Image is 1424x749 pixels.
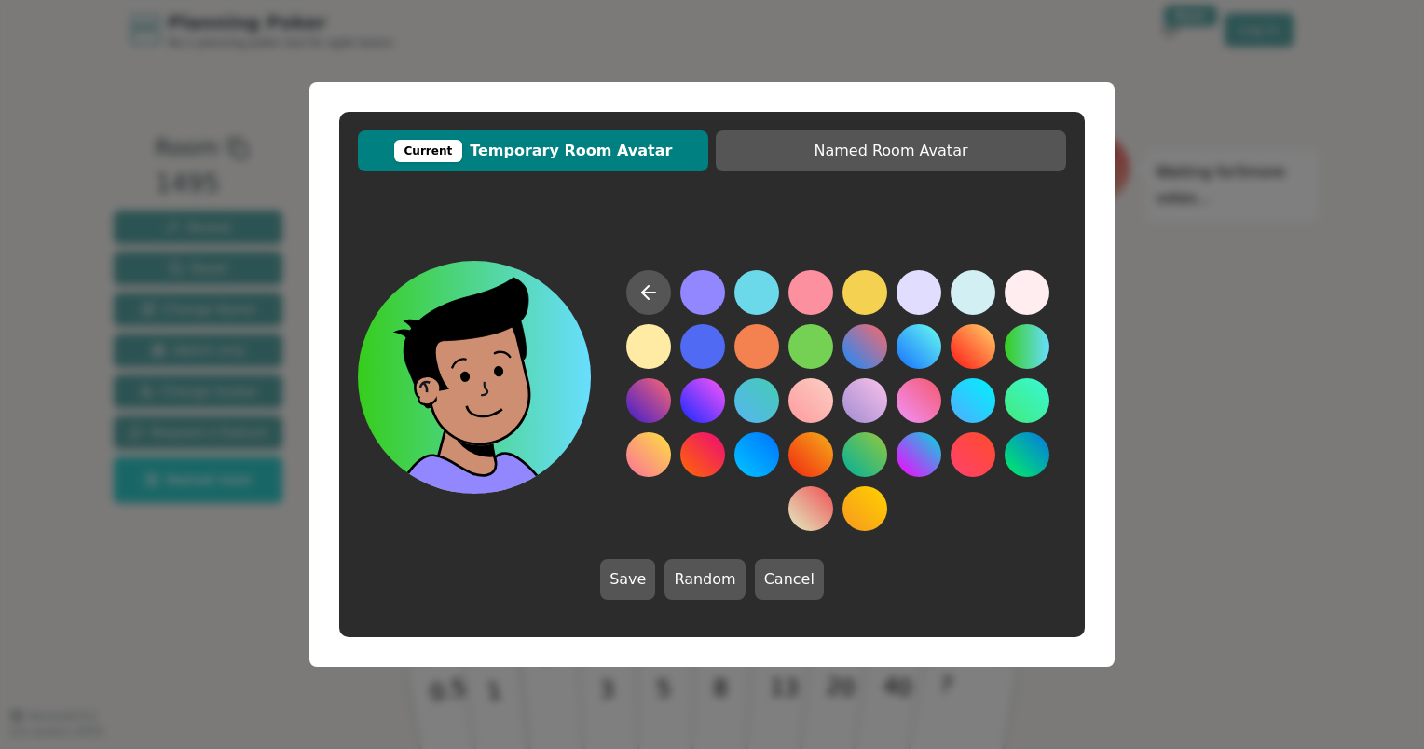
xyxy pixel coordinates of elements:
button: CurrentTemporary Room Avatar [358,130,708,171]
button: Save [600,559,655,600]
button: Named Room Avatar [716,130,1066,171]
div: Current [394,140,463,162]
span: Named Room Avatar [725,140,1057,162]
span: Temporary Room Avatar [367,140,699,162]
button: Random [664,559,745,600]
button: Cancel [755,559,824,600]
